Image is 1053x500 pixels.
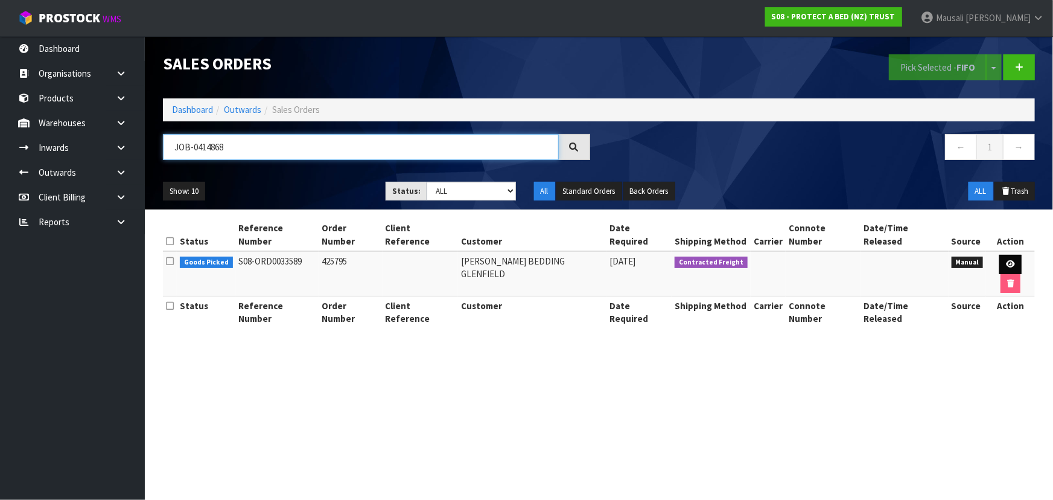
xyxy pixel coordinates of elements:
th: Action [986,296,1035,329]
th: Date Required [606,219,672,251]
th: Order Number [319,296,382,329]
th: Status [177,296,236,329]
th: Carrier [751,219,786,251]
button: All [534,182,555,201]
span: Contracted Freight [675,257,748,269]
span: [PERSON_NAME] [966,12,1031,24]
button: ALL [969,182,993,201]
th: Order Number [319,219,382,251]
td: 425795 [319,251,382,296]
small: WMS [103,13,121,25]
th: Status [177,219,236,251]
th: Carrier [751,296,786,329]
th: Customer [458,219,607,251]
th: Client Reference [383,219,458,251]
strong: S08 - PROTECT A BED (NZ) TRUST [772,11,896,22]
button: Back Orders [623,182,675,201]
button: Trash [994,182,1035,201]
td: S08-ORD0033589 [236,251,319,296]
a: ← [945,134,977,160]
button: Standard Orders [556,182,622,201]
span: [DATE] [609,255,635,267]
th: Source [949,296,987,329]
span: Manual [952,257,984,269]
strong: Status: [392,186,421,196]
a: 1 [976,134,1004,160]
span: ProStock [39,10,100,26]
th: Date Required [606,296,672,329]
span: Sales Orders [272,104,320,115]
a: S08 - PROTECT A BED (NZ) TRUST [765,7,902,27]
th: Client Reference [383,296,458,329]
input: Search sales orders [163,134,559,160]
th: Connote Number [786,296,861,329]
th: Date/Time Released [861,296,949,329]
th: Reference Number [236,219,319,251]
td: [PERSON_NAME] BEDDING GLENFIELD [458,251,607,296]
span: Goods Picked [180,257,233,269]
h1: Sales Orders [163,54,590,72]
th: Shipping Method [672,219,751,251]
a: Outwards [224,104,261,115]
a: Dashboard [172,104,213,115]
button: Pick Selected -FIFO [889,54,987,80]
th: Reference Number [236,296,319,329]
th: Action [986,219,1035,251]
th: Connote Number [786,219,861,251]
span: Mausali [936,12,964,24]
th: Shipping Method [672,296,751,329]
button: Show: 10 [163,182,205,201]
nav: Page navigation [608,134,1036,164]
img: cube-alt.png [18,10,33,25]
th: Customer [458,296,607,329]
a: → [1003,134,1035,160]
strong: FIFO [956,62,975,73]
th: Source [949,219,987,251]
th: Date/Time Released [861,219,949,251]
